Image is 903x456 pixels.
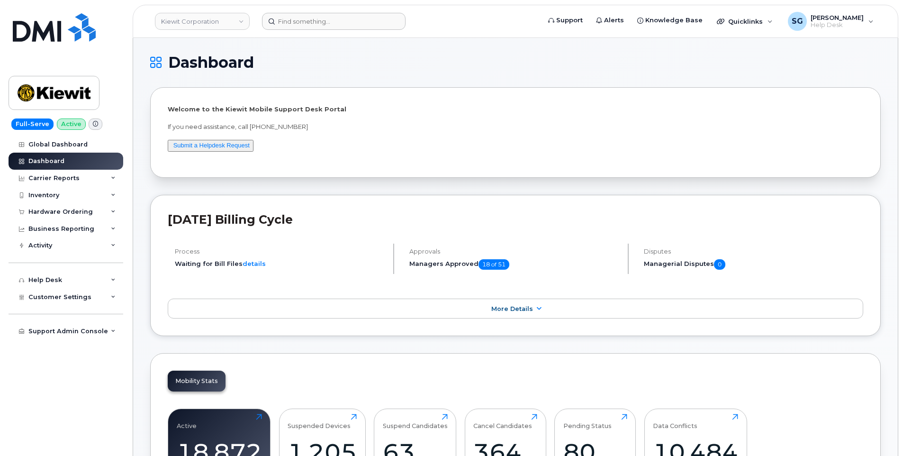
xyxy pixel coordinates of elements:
[563,414,612,429] div: Pending Status
[168,140,253,152] button: Submit a Helpdesk Request
[383,414,448,429] div: Suspend Candidates
[168,55,254,70] span: Dashboard
[479,259,509,270] span: 18 of 51
[714,259,725,270] span: 0
[491,305,533,312] span: More Details
[243,260,266,267] a: details
[644,259,863,270] h5: Managerial Disputes
[177,414,197,429] div: Active
[653,414,697,429] div: Data Conflicts
[168,105,863,114] p: Welcome to the Kiewit Mobile Support Desk Portal
[168,212,863,227] h2: [DATE] Billing Cycle
[644,248,863,255] h4: Disputes
[168,122,863,131] p: If you need assistance, call [PHONE_NUMBER]
[173,142,250,149] a: Submit a Helpdesk Request
[175,248,385,255] h4: Process
[288,414,351,429] div: Suspended Devices
[409,248,620,255] h4: Approvals
[409,259,620,270] h5: Managers Approved
[862,415,896,449] iframe: Messenger Launcher
[175,259,385,268] li: Waiting for Bill Files
[473,414,532,429] div: Cancel Candidates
